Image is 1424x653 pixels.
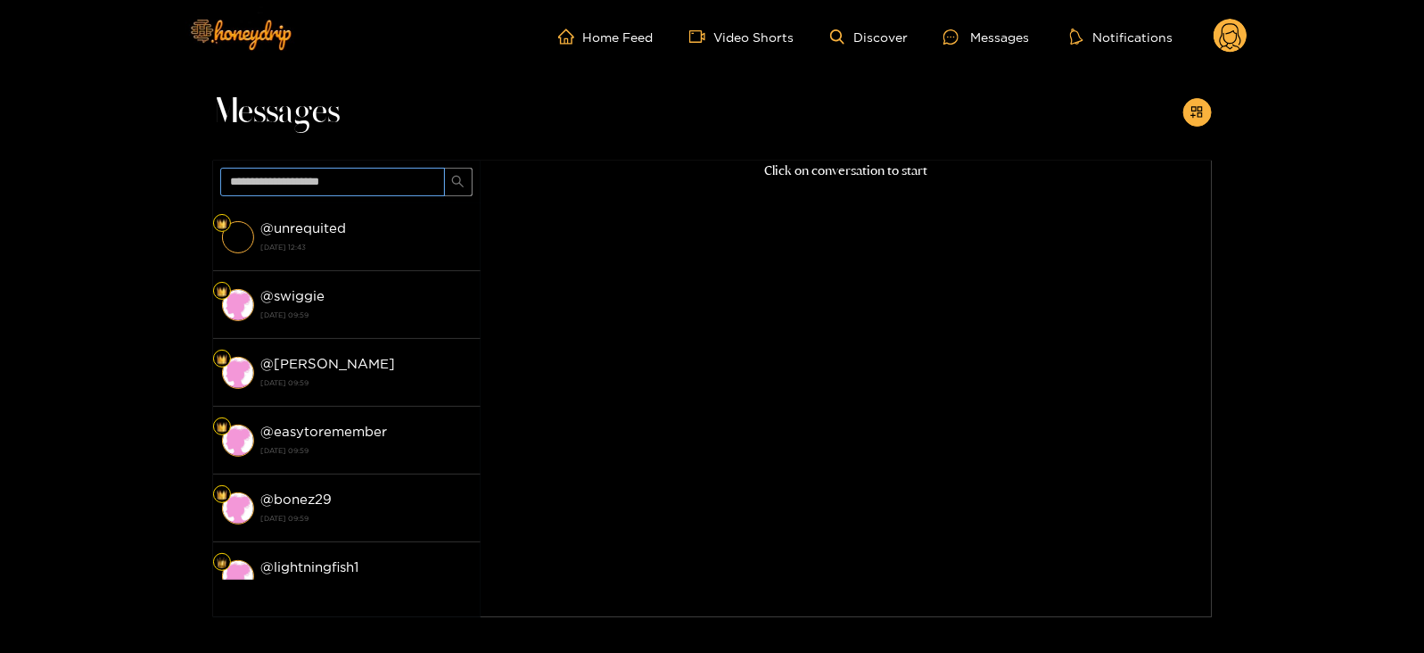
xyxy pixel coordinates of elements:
button: search [444,168,473,196]
strong: [DATE] 09:59 [261,375,472,391]
button: Notifications [1065,28,1178,45]
img: Fan Level [217,219,227,229]
strong: [DATE] 09:59 [261,510,472,526]
strong: [DATE] 09:59 [261,307,472,323]
img: Fan Level [217,558,227,568]
strong: @ swiggie [261,288,325,303]
img: Fan Level [217,490,227,500]
strong: @ easytoremember [261,424,388,439]
img: conversation [222,357,254,389]
a: Video Shorts [689,29,794,45]
img: Fan Level [217,286,227,297]
img: conversation [222,425,254,457]
img: Fan Level [217,422,227,433]
span: appstore-add [1190,105,1204,120]
span: search [451,175,465,190]
strong: @ lightningfish1 [261,559,359,574]
strong: @ bonez29 [261,492,333,507]
div: Messages [943,27,1029,47]
img: conversation [222,560,254,592]
strong: [DATE] 12:43 [261,239,472,255]
p: Click on conversation to start [481,161,1212,181]
strong: @ unrequited [261,220,347,236]
strong: [DATE] 09:59 [261,442,472,459]
strong: @ [PERSON_NAME] [261,356,396,371]
strong: [DATE] 09:59 [261,578,472,594]
a: Home Feed [558,29,654,45]
a: Discover [830,29,908,45]
img: conversation [222,492,254,525]
span: Messages [213,91,341,134]
img: conversation [222,289,254,321]
img: conversation [222,221,254,253]
button: appstore-add [1183,98,1212,127]
span: video-camera [689,29,714,45]
span: home [558,29,583,45]
img: Fan Level [217,354,227,365]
